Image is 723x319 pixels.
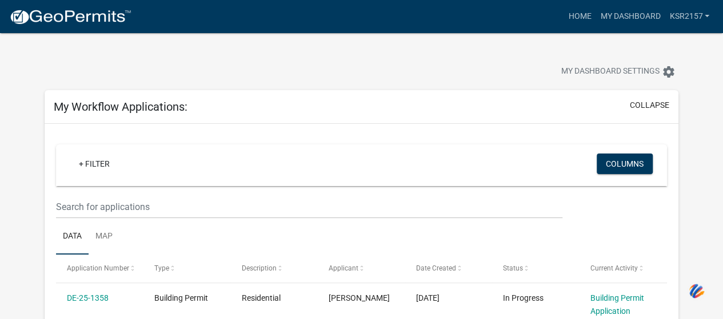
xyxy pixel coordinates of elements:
span: Type [154,264,169,272]
span: My Dashboard Settings [561,65,660,79]
datatable-header-cell: Type [143,255,231,282]
span: Application Number [67,264,129,272]
span: 07/24/2025 [416,293,440,302]
datatable-header-cell: Application Number [56,255,143,282]
span: Description [242,264,277,272]
datatable-header-cell: Description [230,255,318,282]
datatable-header-cell: Applicant [318,255,405,282]
datatable-header-cell: Date Created [405,255,493,282]
datatable-header-cell: Status [492,255,580,282]
span: Status [503,264,523,272]
a: + Filter [70,154,119,174]
button: My Dashboard Settingssettings [552,60,685,83]
button: collapse [630,99,669,111]
a: My Dashboard [596,6,665,27]
a: Map [89,219,119,255]
datatable-header-cell: Current Activity [580,255,667,282]
span: In Progress [503,293,544,302]
span: Keith [329,293,390,302]
span: Date Created [416,264,456,272]
h5: My Workflow Applications: [54,100,187,114]
a: KSR2157 [665,6,714,27]
input: Search for applications [56,195,562,219]
button: Columns [597,154,653,174]
span: Applicant [329,264,358,272]
img: svg+xml;base64,PHN2ZyB3aWR0aD0iNDQiIGhlaWdodD0iNDQiIHZpZXdCb3g9IjAgMCA0NCA0NCIgZmlsbD0ibm9uZSIgeG... [687,281,706,302]
a: Home [564,6,596,27]
i: settings [662,65,676,79]
a: DE-25-1358 [67,293,109,302]
span: Current Activity [590,264,638,272]
span: Residential [242,293,281,302]
a: Data [56,219,89,255]
span: Building Permit [154,293,208,302]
